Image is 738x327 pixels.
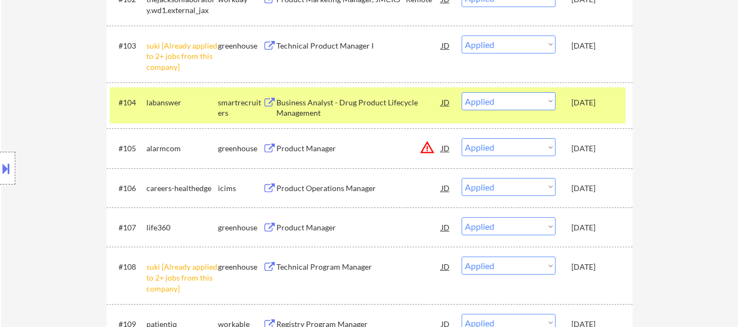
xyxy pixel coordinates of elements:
[276,40,441,51] div: Technical Product Manager I
[119,40,138,51] div: #103
[571,97,619,108] div: [DATE]
[440,178,451,198] div: JD
[276,183,441,194] div: Product Operations Manager
[146,261,218,294] div: suki [Already applied to 2+ jobs from this company]
[218,222,263,233] div: greenhouse
[218,40,263,51] div: greenhouse
[276,222,441,233] div: Product Manager
[146,40,218,73] div: suki [Already applied to 2+ jobs from this company]
[440,257,451,276] div: JD
[571,261,619,272] div: [DATE]
[571,143,619,154] div: [DATE]
[276,143,441,154] div: Product Manager
[276,97,441,118] div: Business Analyst - Drug Product Lifecycle Management
[218,261,263,272] div: greenhouse
[440,92,451,112] div: JD
[218,183,263,194] div: icims
[218,97,263,118] div: smartrecruiters
[276,261,441,272] div: Technical Program Manager
[218,143,263,154] div: greenhouse
[571,40,619,51] div: [DATE]
[571,183,619,194] div: [DATE]
[571,222,619,233] div: [DATE]
[440,217,451,237] div: JD
[420,140,435,155] button: warning_amber
[440,35,451,55] div: JD
[440,138,451,158] div: JD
